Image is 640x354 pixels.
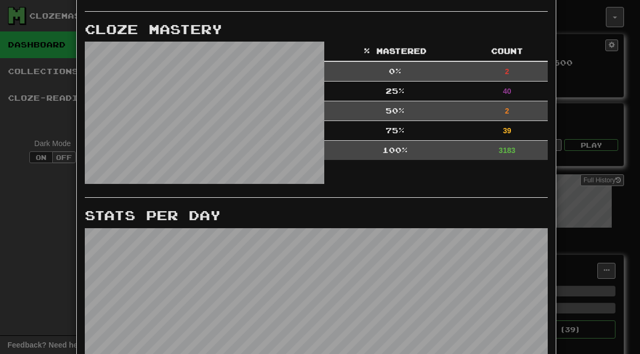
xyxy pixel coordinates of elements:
[499,146,515,155] strong: 3183
[505,67,509,76] strong: 2
[503,126,511,135] strong: 39
[85,208,548,222] h3: Stats Per Day
[324,121,467,141] td: 75 %
[505,107,509,115] strong: 2
[503,87,511,95] strong: 40
[324,82,467,101] td: 25 %
[324,42,467,61] th: % Mastered
[324,101,467,121] td: 50 %
[324,141,467,160] td: 100 %
[85,22,548,36] h3: Cloze Mastery
[467,42,548,61] th: Count
[324,61,467,82] td: 0 %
